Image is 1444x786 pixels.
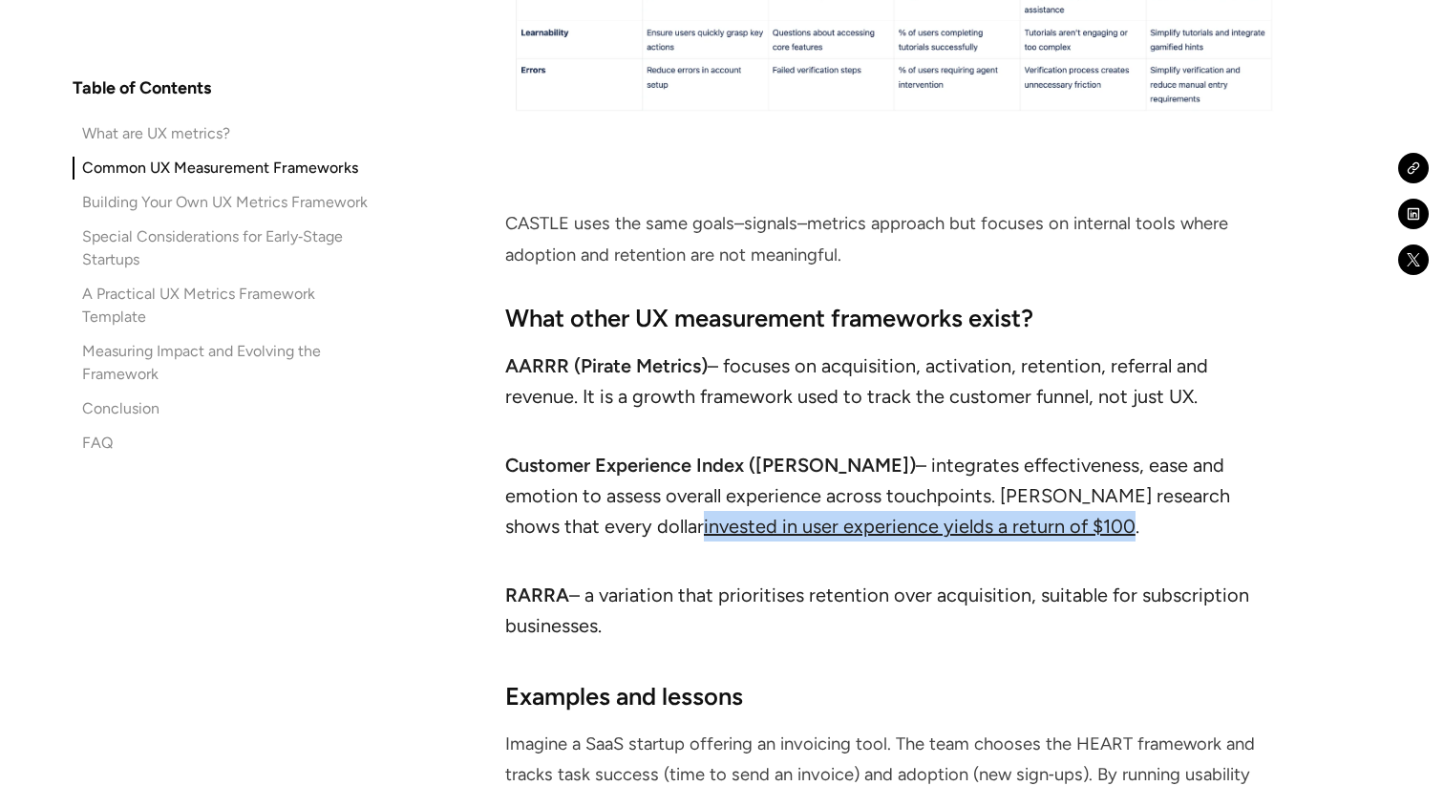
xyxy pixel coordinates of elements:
[73,340,374,386] a: Measuring Impact and Evolving the Framework
[82,397,159,420] div: Conclusion
[505,304,1033,332] strong: What other UX measurement frameworks exist?
[82,191,368,214] div: Building Your Own UX Metrics Framework
[73,76,211,99] h4: Table of Contents
[82,225,374,271] div: Special Considerations for Early‑Stage Startups
[704,515,1136,538] a: invested in user experience yields a return of $100
[505,208,1283,269] p: CASTLE uses the same goals–signals–metrics approach but focuses on internal tools where adoption ...
[505,354,708,377] strong: AARRR (Pirate Metrics)
[73,432,374,455] a: FAQ
[82,283,374,329] div: A Practical UX Metrics Framework Template
[505,682,743,711] strong: Examples and lessons
[505,584,569,606] strong: RARRA
[505,580,1283,641] li: – a variation that prioritises retention over acquisition, suitable for subscription businesses.
[73,225,374,271] a: Special Considerations for Early‑Stage Startups
[73,191,374,214] a: Building Your Own UX Metrics Framework
[82,340,374,386] div: Measuring Impact and Evolving the Framework
[73,122,374,145] a: What are UX metrics?
[505,454,916,477] strong: Customer Experience Index ([PERSON_NAME])
[73,157,374,180] a: Common UX Measurement Frameworks
[82,432,113,455] div: FAQ
[73,283,374,329] a: A Practical UX Metrics Framework Template
[505,450,1283,572] li: – integrates effectiveness, ease and emotion to assess overall experience across touchpoints. [PE...
[73,397,374,420] a: Conclusion
[505,351,1283,442] li: – focuses on acquisition, activation, retention, referral and revenue. It is a growth framework u...
[82,122,230,145] div: What are UX metrics?
[82,157,358,180] div: Common UX Measurement Frameworks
